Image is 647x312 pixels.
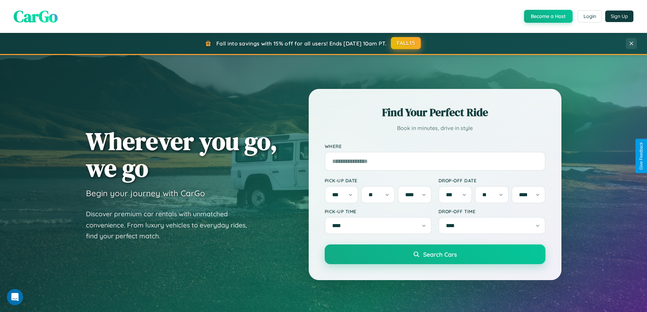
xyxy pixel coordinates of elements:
h2: Find Your Perfect Ride [325,105,545,120]
label: Pick-up Date [325,178,432,183]
label: Drop-off Date [438,178,545,183]
p: Discover premium car rentals with unmatched convenience. From luxury vehicles to everyday rides, ... [86,208,256,242]
iframe: Intercom live chat [7,289,23,305]
p: Book in minutes, drive in style [325,123,545,133]
button: Sign Up [605,11,633,22]
span: Fall into savings with 15% off for all users! Ends [DATE] 10am PT. [216,40,387,47]
h3: Begin your journey with CarGo [86,188,205,198]
button: Login [578,10,602,22]
h1: Wherever you go, we go [86,128,277,181]
label: Where [325,143,545,149]
button: Search Cars [325,244,545,264]
label: Drop-off Time [438,208,545,214]
label: Pick-up Time [325,208,432,214]
button: Become a Host [524,10,573,23]
span: CarGo [14,5,58,27]
span: Search Cars [423,251,457,258]
button: FALL15 [391,37,421,49]
div: Give Feedback [639,142,644,170]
